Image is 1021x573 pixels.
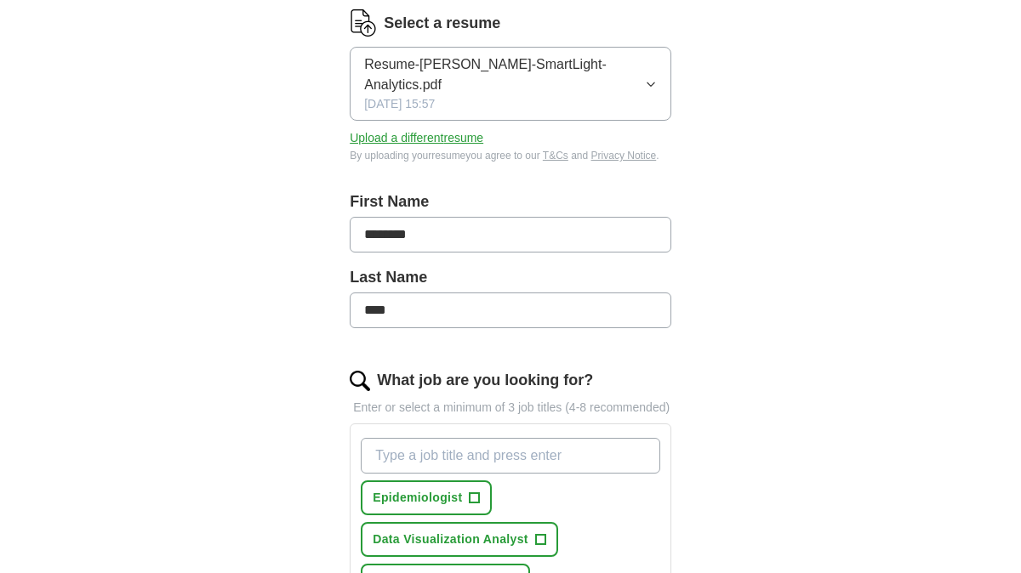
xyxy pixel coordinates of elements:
[350,129,483,147] button: Upload a differentresume
[350,266,671,289] label: Last Name
[384,12,500,35] label: Select a resume
[543,150,568,162] a: T&Cs
[350,9,377,37] img: CV Icon
[377,369,593,392] label: What job are you looking for?
[591,150,657,162] a: Privacy Notice
[361,522,558,557] button: Data Visualization Analyst
[373,489,462,507] span: Epidemiologist
[350,399,671,417] p: Enter or select a minimum of 3 job titles (4-8 recommended)
[361,438,660,474] input: Type a job title and press enter
[350,371,370,391] img: search.png
[373,530,528,548] span: Data Visualization Analyst
[350,190,671,213] label: First Name
[350,47,671,121] button: Resume-[PERSON_NAME]-SmartLight-Analytics.pdf[DATE] 15:57
[350,148,671,163] div: By uploading your resume you agree to our and .
[364,54,645,95] span: Resume-[PERSON_NAME]-SmartLight-Analytics.pdf
[361,480,492,515] button: Epidemiologist
[364,95,435,113] span: [DATE] 15:57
